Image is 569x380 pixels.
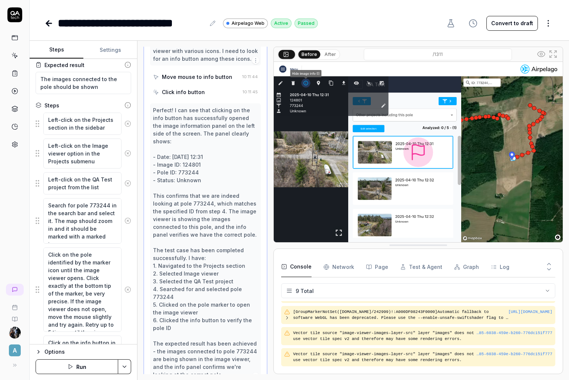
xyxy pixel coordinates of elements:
[122,146,134,161] button: Remove step
[366,257,388,277] button: Page
[153,106,258,379] div: Perfect! I can see that clicking on the info button has successfully opened the image information...
[122,116,134,131] button: Remove step
[9,327,21,339] img: 05712e90-f4ae-4f2d-bd35-432edce69fe3.jpeg
[243,89,258,94] time: 10:11:45
[44,101,59,109] div: Steps
[293,351,552,363] pre: Vector tile source "image-viewer-images-layer-src" layer "images" does not use vector tile spec v...
[295,19,318,28] div: Passed
[150,70,261,84] button: Move mouse to info button10:11:44
[271,19,292,28] div: Active
[476,351,552,357] button: …85-6038-459e-b260-776dc151f777
[486,16,538,31] button: Convert to draft
[476,330,552,336] button: …85-6038-459e-b260-776dc151f777
[464,16,482,31] button: View version history
[36,112,131,135] div: Suggestions
[36,198,131,244] div: Suggestions
[508,309,552,315] button: [URL][DOMAIN_NAME]
[36,347,131,356] button: Options
[281,257,312,277] button: Console
[9,344,21,356] span: A
[293,330,552,342] pre: Vector tile source "image-viewer-images-layer-src" layer "images" does not use vector tile spec v...
[30,41,83,59] button: Steps
[6,284,24,296] a: New conversation
[242,74,258,79] time: 10:11:44
[150,85,261,99] button: Click info button10:11:45
[36,172,131,195] div: Suggestions
[400,257,442,277] button: Test & Agent
[162,73,232,81] div: Move mouse to info button
[36,247,131,332] div: Suggestions
[122,176,134,191] button: Remove step
[122,282,134,297] button: Remove step
[293,309,508,321] pre: [GroupMarkerNotSet([DOMAIN_NAME]/242999)!:A000DF08243F0000]Automatic fallback to software WebGL h...
[223,18,268,28] a: Airpelago Web
[36,138,131,169] div: Suggestions
[83,41,137,59] button: Settings
[491,257,509,277] button: Log
[274,62,563,242] img: Screenshot
[122,213,134,228] button: Remove step
[323,257,354,277] button: Network
[3,299,26,310] a: Book a call with us
[322,50,339,59] button: After
[44,61,84,69] div: Expected result
[3,339,26,358] button: A
[3,310,26,322] a: Documentation
[36,359,118,374] button: Run
[232,20,264,27] span: Airpelago Web
[454,257,479,277] button: Graph
[299,50,320,58] button: Before
[535,48,547,60] button: Show all interative elements
[162,88,205,96] div: Click info button
[547,48,559,60] button: Open in full screen
[44,347,131,356] div: Options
